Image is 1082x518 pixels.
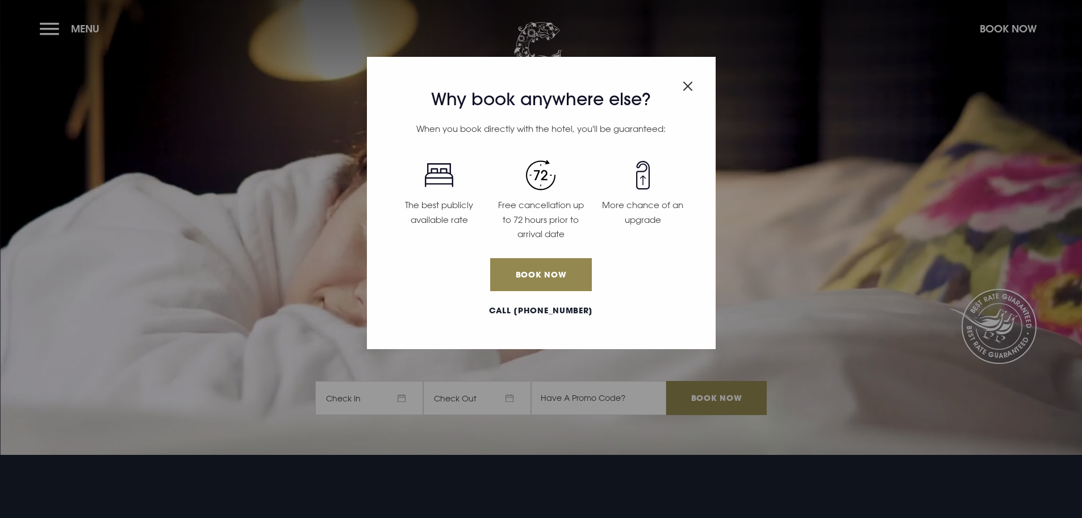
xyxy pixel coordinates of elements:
[388,122,694,136] p: When you book directly with the hotel, you'll be guaranteed:
[683,75,693,93] button: Close modal
[599,198,687,227] p: More chance of an upgrade
[490,258,591,291] a: Book Now
[388,305,694,317] a: Call [PHONE_NUMBER]
[395,198,483,227] p: The best publicly available rate
[388,89,694,110] h3: Why book anywhere else?
[497,198,585,242] p: Free cancellation up to 72 hours prior to arrival date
